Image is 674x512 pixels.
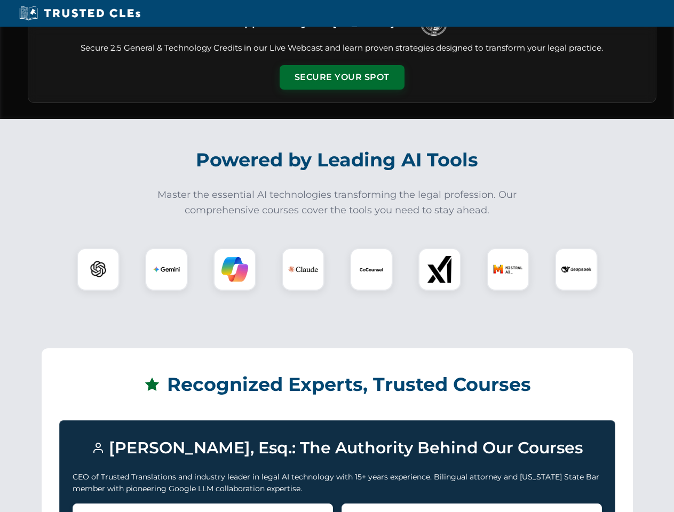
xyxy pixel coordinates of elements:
[41,42,643,54] p: Secure 2.5 General & Technology Credits in our Live Webcast and learn proven strategies designed ...
[42,141,633,179] h2: Powered by Leading AI Tools
[350,248,393,291] div: CoCounsel
[493,254,523,284] img: Mistral AI Logo
[221,256,248,283] img: Copilot Logo
[73,471,602,495] p: CEO of Trusted Translations and industry leader in legal AI technology with 15+ years experience....
[59,366,615,403] h2: Recognized Experts, Trusted Courses
[555,248,598,291] div: DeepSeek
[358,256,385,283] img: CoCounsel Logo
[487,248,529,291] div: Mistral AI
[418,248,461,291] div: xAI
[561,254,591,284] img: DeepSeek Logo
[426,256,453,283] img: xAI Logo
[153,256,180,283] img: Gemini Logo
[73,434,602,462] h3: [PERSON_NAME], Esq.: The Authority Behind Our Courses
[280,65,405,90] button: Secure Your Spot
[83,254,114,285] img: ChatGPT Logo
[288,254,318,284] img: Claude Logo
[16,5,144,21] img: Trusted CLEs
[282,248,324,291] div: Claude
[77,248,120,291] div: ChatGPT
[150,187,524,218] p: Master the essential AI technologies transforming the legal profession. Our comprehensive courses...
[145,248,188,291] div: Gemini
[213,248,256,291] div: Copilot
